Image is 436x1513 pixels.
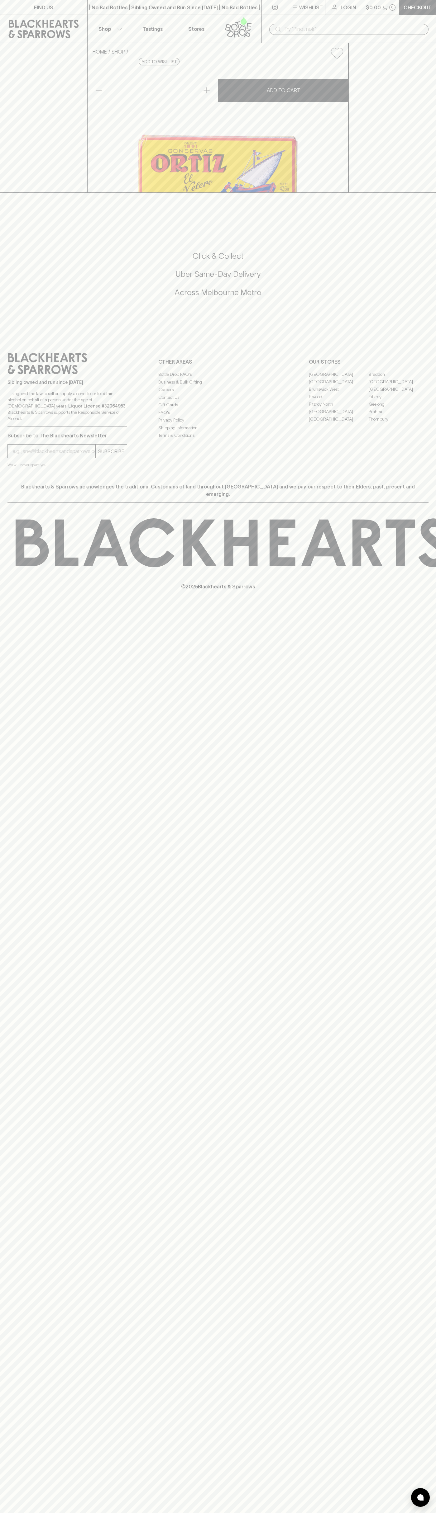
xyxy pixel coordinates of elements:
a: Braddon [369,370,429,378]
input: Try "Pinot noir" [284,24,424,34]
a: Shipping Information [158,424,278,431]
p: Shop [98,25,111,33]
a: Fitzroy North [309,400,369,408]
p: Checkout [404,4,432,11]
a: [GEOGRAPHIC_DATA] [309,415,369,423]
a: Thornbury [369,415,429,423]
p: It is against the law to sell or supply alcohol to, or to obtain alcohol on behalf of a person un... [7,390,127,422]
img: 43825.png [88,64,348,192]
a: Bottle Drop FAQ's [158,371,278,378]
a: [GEOGRAPHIC_DATA] [369,385,429,393]
button: Add to wishlist [328,45,346,61]
a: [GEOGRAPHIC_DATA] [309,408,369,415]
p: SUBSCRIBE [98,448,124,455]
p: We will never spam you [7,462,127,468]
a: Business & Bulk Gifting [158,378,278,386]
a: [GEOGRAPHIC_DATA] [369,378,429,385]
p: OTHER AREAS [158,358,278,365]
p: $0.00 [366,4,381,11]
h5: Uber Same-Day Delivery [7,269,429,279]
button: Shop [88,15,131,43]
a: Tastings [131,15,175,43]
strong: Liquor License #32064953 [68,403,126,408]
input: e.g. jane@blackheartsandsparrows.com.au [12,446,95,456]
p: Tastings [143,25,163,33]
div: Call to action block [7,226,429,330]
a: Stores [175,15,218,43]
a: Contact Us [158,394,278,401]
a: Terms & Conditions [158,432,278,439]
button: SUBSCRIBE [96,445,127,458]
p: FIND US [34,4,53,11]
a: HOME [93,49,107,54]
button: Add to wishlist [139,58,180,65]
p: 0 [391,6,394,9]
h5: Across Melbourne Metro [7,287,429,298]
a: Careers [158,386,278,394]
a: FAQ's [158,409,278,416]
a: Geelong [369,400,429,408]
p: Login [341,4,356,11]
img: bubble-icon [417,1494,424,1501]
a: [GEOGRAPHIC_DATA] [309,370,369,378]
a: Prahran [369,408,429,415]
a: Privacy Policy [158,417,278,424]
a: Gift Cards [158,401,278,409]
a: Elwood [309,393,369,400]
p: Stores [188,25,204,33]
p: ADD TO CART [267,87,300,94]
h5: Click & Collect [7,251,429,261]
p: Subscribe to The Blackhearts Newsletter [7,432,127,439]
a: Fitzroy [369,393,429,400]
p: OUR STORES [309,358,429,365]
p: Blackhearts & Sparrows acknowledges the traditional Custodians of land throughout [GEOGRAPHIC_DAT... [12,483,424,498]
button: ADD TO CART [218,79,348,102]
p: Wishlist [299,4,323,11]
a: Brunswick West [309,385,369,393]
a: SHOP [112,49,125,54]
a: [GEOGRAPHIC_DATA] [309,378,369,385]
p: Sibling owned and run since [DATE] [7,379,127,385]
